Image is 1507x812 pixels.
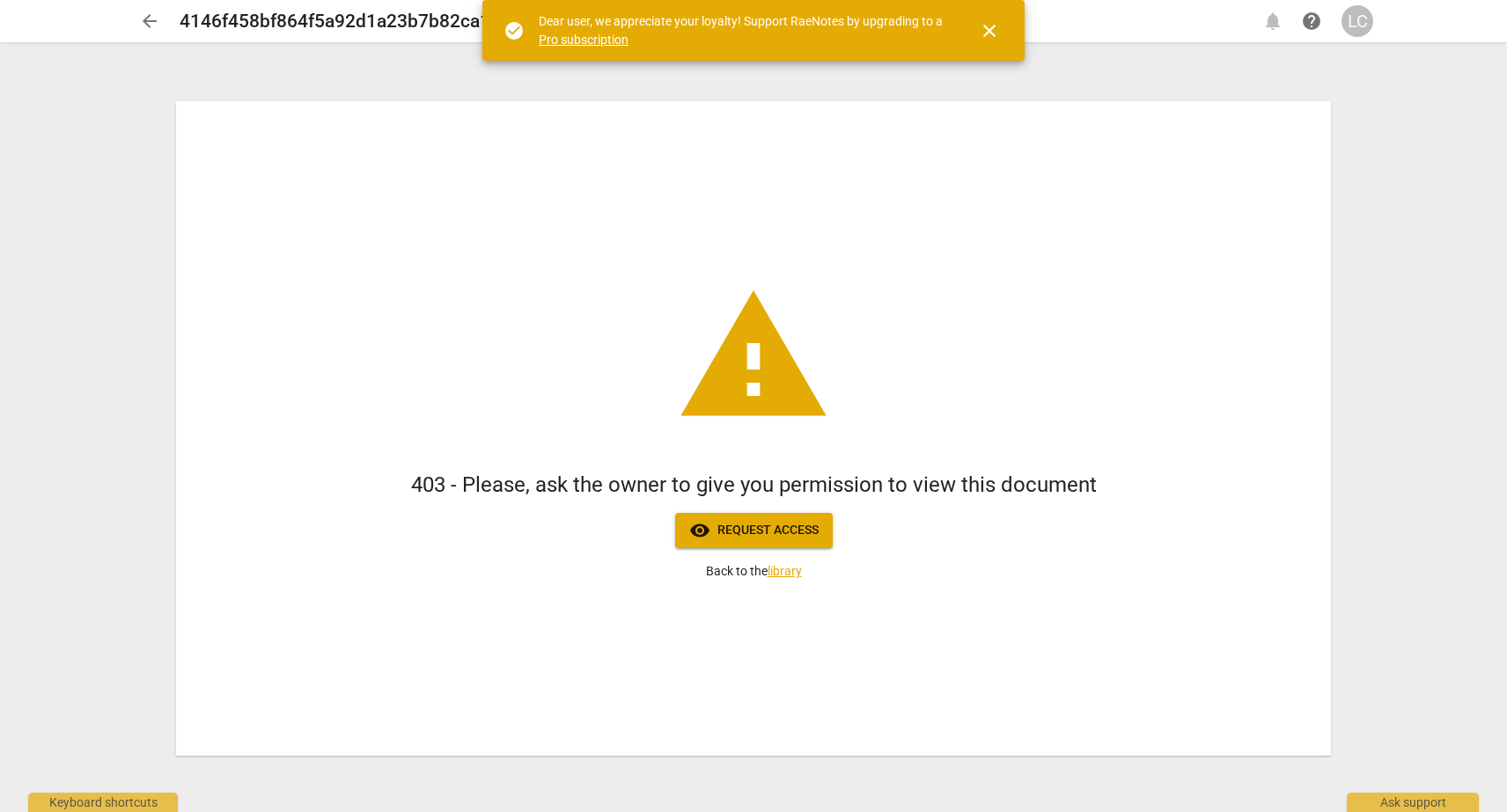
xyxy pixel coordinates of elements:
span: close [979,20,1000,41]
span: help [1301,11,1322,32]
h1: 403 - Please, ask the owner to give you permission to view this document [411,471,1097,500]
a: Help [1296,5,1327,37]
h2: 4146f458bf864f5a92d1a23b7b82ca1a [180,11,500,33]
button: Request access [675,513,833,548]
p: Back to the [706,562,802,581]
button: LC [1342,5,1373,37]
div: Ask support [1347,793,1479,812]
div: Dear user, we appreciate your loyalty! Support RaeNotes by upgrading to a [539,12,947,48]
span: visibility [689,520,710,541]
span: warning [674,277,833,435]
span: Request access [689,520,819,541]
a: library [768,564,802,578]
button: Close [968,10,1011,52]
span: check_circle [504,20,525,41]
a: Pro subscription [539,33,629,47]
span: arrow_back [139,11,160,32]
div: Keyboard shortcuts [28,793,178,812]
